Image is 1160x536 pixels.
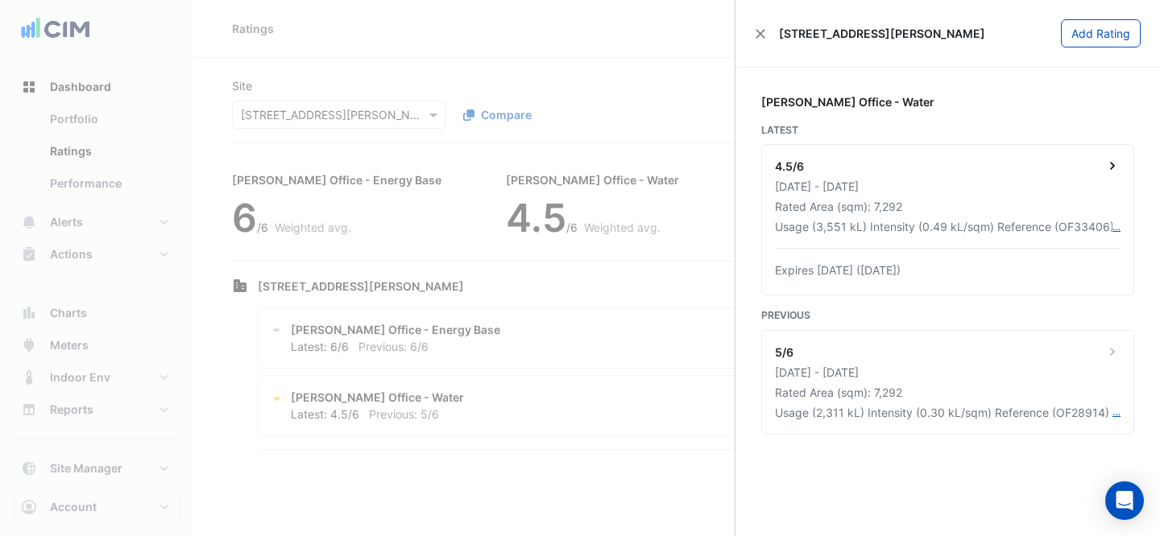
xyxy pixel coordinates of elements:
[775,344,793,361] div: 5/6
[1112,218,1121,235] button: …
[755,28,766,39] button: Close
[775,158,804,175] div: 4.5/6
[761,308,1134,323] div: Previous
[761,93,1134,110] div: [PERSON_NAME] Office - Water
[775,178,1121,195] div: [DATE] - [DATE]
[1061,19,1141,47] button: Add Rating
[761,123,1134,138] div: Latest
[1105,481,1144,520] div: Open Intercom Messenger
[775,262,1121,278] div: Expires [DATE] ([DATE])
[779,25,985,42] span: [STREET_ADDRESS][PERSON_NAME]
[775,218,1112,235] div: Usage (3,551 kL) Intensity (0.49 kL/sqm) Reference (OF33406) PremiseID (P1378)
[775,364,1121,381] div: [DATE] - [DATE]
[775,198,1121,215] div: Rated Area (sqm): 7,292
[775,404,1112,421] div: Usage (2,311 kL) Intensity (0.30 kL/sqm) Reference (OF28914) PremiseID (P1378)
[775,384,1121,401] div: Rated Area (sqm): 7,292
[1112,404,1121,421] button: …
